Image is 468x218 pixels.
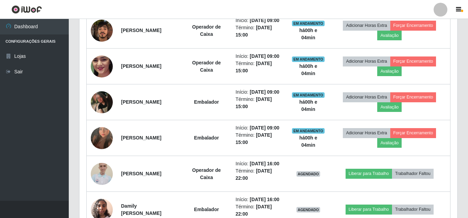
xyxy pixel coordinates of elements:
[121,63,161,69] strong: [PERSON_NAME]
[91,118,113,158] img: 1755967732582.jpeg
[11,5,42,14] img: CoreUI Logo
[194,135,219,141] strong: Embalador
[390,128,436,138] button: Forçar Encerramento
[390,21,436,30] button: Forçar Encerramento
[299,135,317,148] strong: há 00 h e 04 min
[346,205,392,214] button: Liberar para Trabalho
[250,18,279,23] time: [DATE] 09:00
[343,56,390,66] button: Adicionar Horas Extra
[390,56,436,66] button: Forçar Encerramento
[121,203,161,216] strong: Damily [PERSON_NAME]
[236,96,283,110] li: Término:
[250,53,279,59] time: [DATE] 09:00
[194,99,219,105] strong: Embalador
[343,21,390,30] button: Adicionar Horas Extra
[343,128,390,138] button: Adicionar Horas Extra
[296,207,320,212] span: AGENDADO
[377,102,402,112] button: Avaliação
[236,60,283,74] li: Término:
[343,92,390,102] button: Adicionar Horas Extra
[192,60,221,73] strong: Operador de Caixa
[292,21,325,26] span: EM ANDAMENTO
[377,31,402,40] button: Avaliação
[346,169,392,178] button: Liberar para Trabalho
[194,207,219,212] strong: Embalador
[377,66,402,76] button: Avaliação
[121,28,161,33] strong: [PERSON_NAME]
[236,17,283,24] li: Início:
[236,167,283,182] li: Término:
[236,196,283,203] li: Início:
[250,125,279,131] time: [DATE] 09:00
[299,28,317,40] strong: há 00 h e 04 min
[236,24,283,39] li: Término:
[121,171,161,176] strong: [PERSON_NAME]
[392,205,434,214] button: Trabalhador Faltou
[236,124,283,132] li: Início:
[236,53,283,60] li: Início:
[250,89,279,95] time: [DATE] 09:00
[390,92,436,102] button: Forçar Encerramento
[91,42,113,91] img: 1754158372592.jpeg
[91,16,113,45] img: 1750954227497.jpeg
[377,138,402,148] button: Avaliação
[236,160,283,167] li: Início:
[121,99,161,105] strong: [PERSON_NAME]
[292,92,325,98] span: EM ANDAMENTO
[250,161,279,166] time: [DATE] 16:00
[91,91,113,113] img: 1610066289915.jpeg
[299,99,317,112] strong: há 00 h e 04 min
[392,169,434,178] button: Trabalhador Faltou
[250,197,279,202] time: [DATE] 16:00
[236,89,283,96] li: Início:
[192,167,221,180] strong: Operador de Caixa
[299,63,317,76] strong: há 00 h e 04 min
[296,171,320,177] span: AGENDADO
[121,135,161,141] strong: [PERSON_NAME]
[91,159,113,188] img: 1672088363054.jpeg
[292,56,325,62] span: EM ANDAMENTO
[192,24,221,37] strong: Operador de Caixa
[236,132,283,146] li: Término:
[236,203,283,218] li: Término:
[292,128,325,134] span: EM ANDAMENTO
